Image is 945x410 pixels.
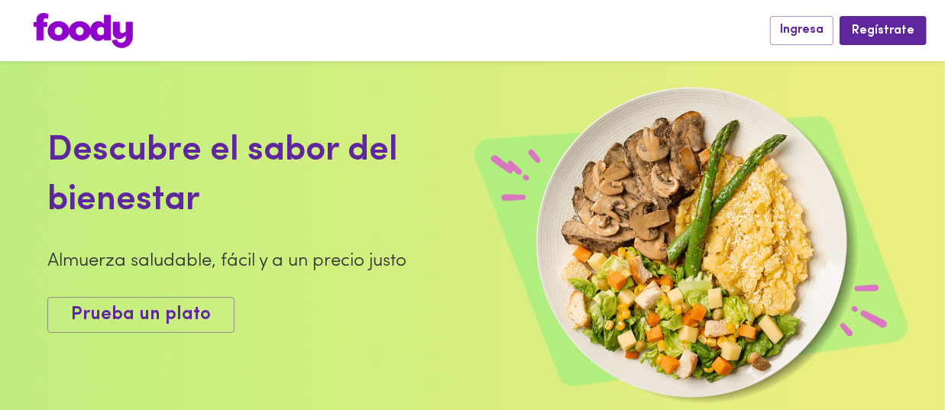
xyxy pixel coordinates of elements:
[34,13,133,48] img: logo.png
[47,248,426,274] div: Almuerza saludable, fácil y a un precio justo
[780,23,824,37] span: Ingresa
[852,24,914,38] span: Regístrate
[47,126,426,227] div: Descubre el sabor del bienestar
[840,16,927,44] button: Regístrate
[770,16,833,44] button: Ingresa
[47,297,235,333] button: Prueba un plato
[71,304,211,326] span: Prueba un plato
[856,321,930,395] iframe: Messagebird Livechat Widget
